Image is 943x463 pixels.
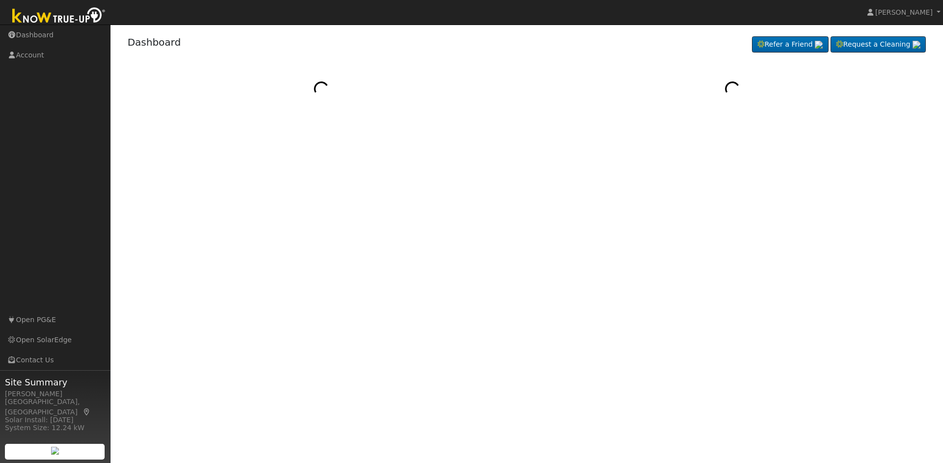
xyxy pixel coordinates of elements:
[51,447,59,455] img: retrieve
[5,389,105,399] div: [PERSON_NAME]
[5,415,105,425] div: Solar Install: [DATE]
[913,41,920,49] img: retrieve
[5,397,105,417] div: [GEOGRAPHIC_DATA], [GEOGRAPHIC_DATA]
[83,408,91,416] a: Map
[7,5,111,27] img: Know True-Up
[5,423,105,433] div: System Size: 12.24 kW
[875,8,933,16] span: [PERSON_NAME]
[815,41,823,49] img: retrieve
[128,36,181,48] a: Dashboard
[5,376,105,389] span: Site Summary
[831,36,926,53] a: Request a Cleaning
[752,36,829,53] a: Refer a Friend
